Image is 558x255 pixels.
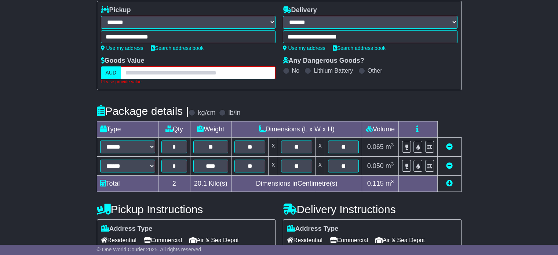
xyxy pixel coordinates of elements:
[446,143,453,150] a: Remove this item
[283,6,317,14] label: Delivery
[367,162,384,170] span: 0.050
[101,57,145,65] label: Goods Value
[333,45,386,51] a: Search address book
[314,67,353,74] label: Lithium Battery
[386,162,394,170] span: m
[362,121,399,137] td: Volume
[315,137,325,156] td: x
[391,142,394,147] sup: 3
[269,137,278,156] td: x
[101,79,276,84] div: Please provide value
[391,161,394,167] sup: 3
[101,234,136,246] span: Residential
[231,121,362,137] td: Dimensions (L x W x H)
[97,203,276,215] h4: Pickup Instructions
[97,105,189,117] h4: Package details |
[97,175,158,192] td: Total
[375,234,425,246] span: Air & Sea Depot
[386,143,394,150] span: m
[158,175,190,192] td: 2
[283,45,325,51] a: Use my address
[315,156,325,175] td: x
[292,67,299,74] label: No
[367,180,384,187] span: 0.115
[231,175,362,192] td: Dimensions in Centimetre(s)
[158,121,190,137] td: Qty
[269,156,278,175] td: x
[287,225,339,233] label: Address Type
[189,234,239,246] span: Air & Sea Depot
[194,180,207,187] span: 20.1
[190,175,231,192] td: Kilo(s)
[283,57,364,65] label: Any Dangerous Goods?
[283,203,462,215] h4: Delivery Instructions
[101,45,143,51] a: Use my address
[446,162,453,170] a: Remove this item
[97,247,203,252] span: © One World Courier 2025. All rights reserved.
[101,66,121,79] label: AUD
[97,121,158,137] td: Type
[368,67,382,74] label: Other
[228,109,240,117] label: lb/in
[101,225,153,233] label: Address Type
[198,109,215,117] label: kg/cm
[446,180,453,187] a: Add new item
[330,234,368,246] span: Commercial
[144,234,182,246] span: Commercial
[367,143,384,150] span: 0.065
[190,121,231,137] td: Weight
[391,179,394,184] sup: 3
[386,180,394,187] span: m
[287,234,322,246] span: Residential
[101,6,131,14] label: Pickup
[151,45,204,51] a: Search address book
